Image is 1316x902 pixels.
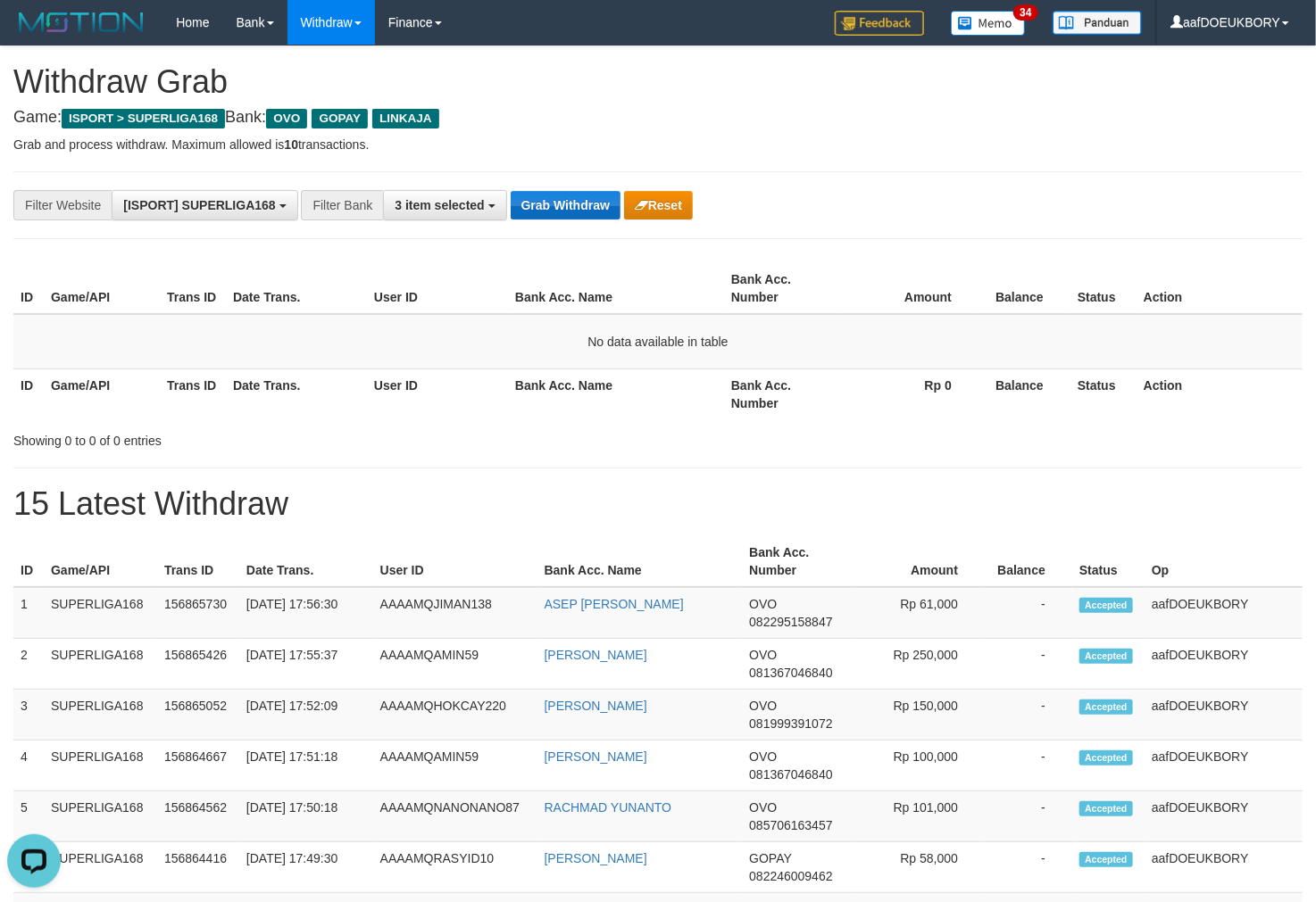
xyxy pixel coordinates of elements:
td: 156865052 [157,690,239,741]
td: aafDOEUKBORY [1145,639,1303,690]
th: ID [13,263,44,314]
h1: Withdraw Grab [13,64,1303,100]
td: 4 [13,741,44,791]
th: Op [1145,536,1303,587]
td: [DATE] 17:56:30 [239,587,373,639]
td: Rp 61,000 [854,587,985,639]
span: Copy 081367046840 to clipboard [749,666,832,680]
td: - [985,639,1072,690]
th: Trans ID [160,368,226,419]
td: - [985,690,1072,741]
div: Filter Website [13,190,112,220]
th: Amount [840,263,979,314]
td: SUPERLIGA168 [44,842,157,893]
td: aafDOEUKBORY [1145,690,1303,741]
td: SUPERLIGA168 [44,791,157,842]
td: 1 [13,587,44,639]
img: panduan.png [1053,11,1142,35]
td: No data available in table [13,314,1303,369]
td: [DATE] 17:49:30 [239,842,373,893]
td: 156864562 [157,791,239,842]
a: [PERSON_NAME] [545,749,647,764]
span: Copy 082246009462 to clipboard [749,869,832,883]
th: Bank Acc. Number [724,263,840,314]
td: AAAAMQJIMAN138 [373,587,537,639]
td: 156864416 [157,842,239,893]
th: Date Trans. [226,263,367,314]
td: SUPERLIGA168 [44,741,157,791]
td: AAAAMQNANONANO87 [373,791,537,842]
td: Rp 150,000 [854,690,985,741]
span: Accepted [1079,852,1133,867]
th: Trans ID [157,536,239,587]
td: - [985,842,1072,893]
th: Game/API [44,536,157,587]
a: [PERSON_NAME] [545,699,647,713]
span: OVO [749,800,777,815]
th: Bank Acc. Name [508,368,724,419]
td: aafDOEUKBORY [1145,791,1303,842]
span: Copy 081999391072 to clipboard [749,716,832,731]
td: [DATE] 17:52:09 [239,690,373,741]
td: 5 [13,791,44,842]
span: 3 item selected [395,198,484,212]
button: [ISPORT] SUPERLIGA168 [112,190,297,220]
button: Grab Withdraw [511,191,621,219]
td: aafDOEUKBORY [1145,842,1303,893]
span: OVO [749,749,777,764]
img: Button%20Memo.svg [951,11,1026,36]
th: Game/API [44,368,160,419]
td: SUPERLIGA168 [44,587,157,639]
span: Copy 082295158847 to clipboard [749,615,832,629]
img: Feedback.jpg [835,11,924,36]
span: Accepted [1079,699,1133,715]
td: AAAAMQAMIN59 [373,741,537,791]
span: OVO [749,648,777,662]
th: Action [1137,263,1303,314]
td: Rp 100,000 [854,741,985,791]
span: ISPORT > SUPERLIGA168 [62,109,225,128]
a: RACHMAD YUNANTO [545,800,672,815]
span: Copy 085706163457 to clipboard [749,818,832,832]
span: OVO [749,699,777,713]
th: ID [13,368,44,419]
a: [PERSON_NAME] [545,648,647,662]
button: Open LiveChat chat widget [7,7,61,61]
a: [PERSON_NAME] [545,851,647,865]
th: User ID [367,368,508,419]
span: OVO [266,109,307,128]
span: Copy 081367046840 to clipboard [749,767,832,782]
th: Balance [979,263,1070,314]
p: Grab and process withdraw. Maximum allowed is transactions. [13,136,1303,153]
span: Accepted [1079,750,1133,765]
div: Filter Bank [301,190,383,220]
span: GOPAY [749,851,791,865]
th: Status [1070,263,1137,314]
td: - [985,587,1072,639]
td: AAAAMQAMIN59 [373,639,537,690]
td: 156864667 [157,741,239,791]
td: Rp 58,000 [854,842,985,893]
a: ASEP [PERSON_NAME] [545,597,684,611]
th: Balance [985,536,1072,587]
td: aafDOEUKBORY [1145,741,1303,791]
span: 34 [1013,4,1037,21]
td: SUPERLIGA168 [44,690,157,741]
th: Game/API [44,263,160,314]
span: Accepted [1079,801,1133,816]
th: Date Trans. [226,368,367,419]
img: MOTION_logo.png [13,9,149,36]
th: Amount [854,536,985,587]
h4: Game: Bank: [13,109,1303,127]
th: Status [1072,536,1145,587]
td: 3 [13,690,44,741]
th: Bank Acc. Number [742,536,854,587]
strong: 10 [284,137,298,152]
th: Action [1137,368,1303,419]
td: - [985,741,1072,791]
td: - [985,791,1072,842]
td: Rp 101,000 [854,791,985,842]
th: User ID [373,536,537,587]
td: 156865426 [157,639,239,690]
td: aafDOEUKBORY [1145,587,1303,639]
